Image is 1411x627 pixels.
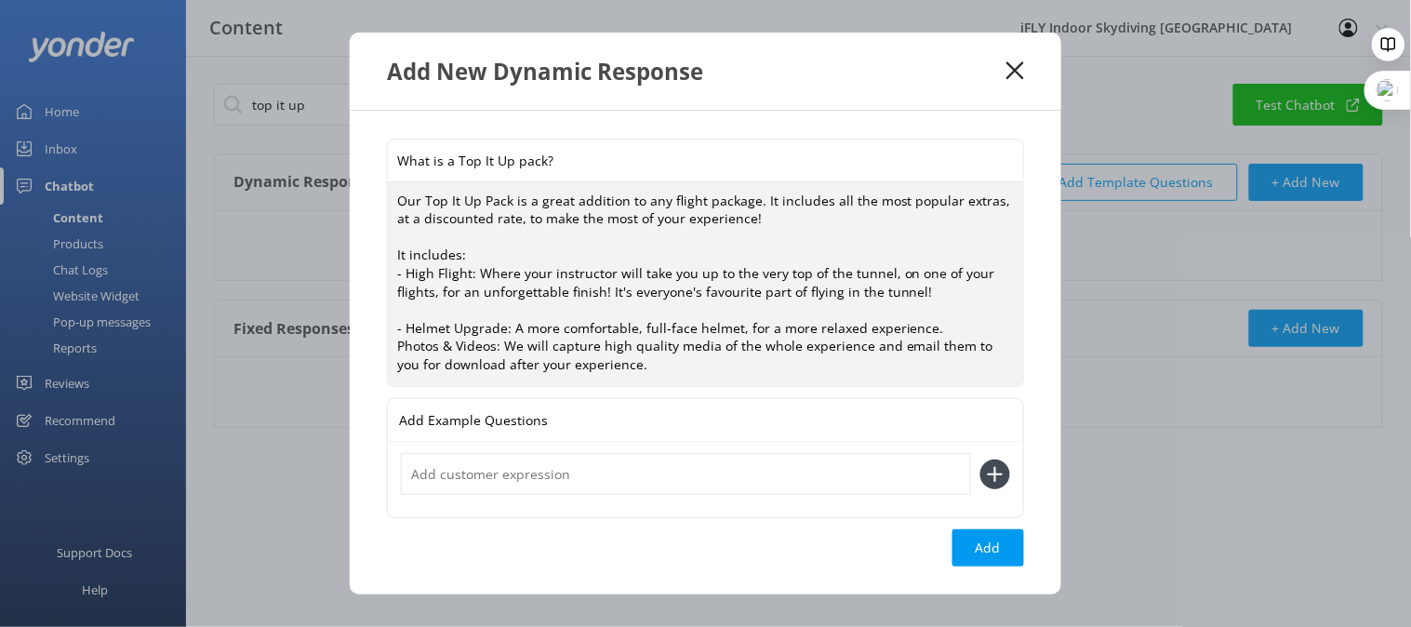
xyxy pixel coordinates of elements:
[388,182,1023,387] textarea: Our Top It Up Pack is a great addition to any flight package. It includes all the most popular ex...
[399,399,548,441] p: Add Example Questions
[1006,61,1024,80] button: Close
[388,140,1023,181] input: Type a new question...
[952,529,1024,567] button: Add
[401,453,971,495] input: Add customer expression
[387,56,1006,87] div: Add New Dynamic Response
